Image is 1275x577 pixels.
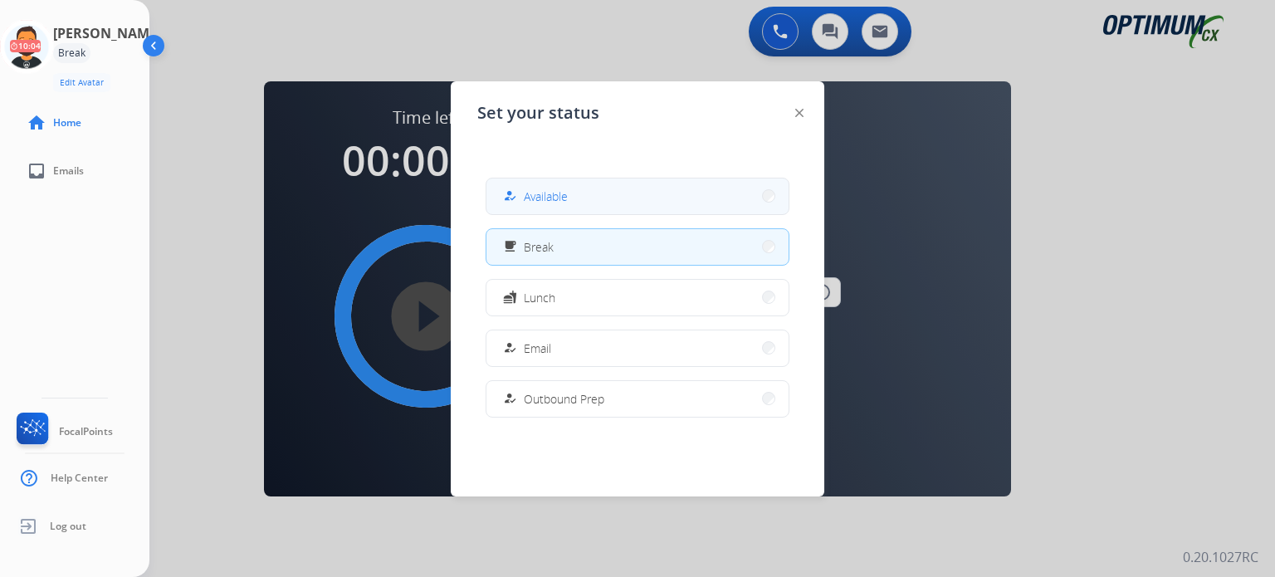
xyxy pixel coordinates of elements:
[486,330,789,366] button: Email
[27,113,46,133] mat-icon: home
[53,43,90,63] div: Break
[53,164,84,178] span: Emails
[50,520,86,533] span: Log out
[51,472,108,485] span: Help Center
[503,240,517,254] mat-icon: free_breakfast
[53,23,161,43] h3: [PERSON_NAME]
[486,178,789,214] button: Available
[486,381,789,417] button: Outbound Prep
[477,101,599,125] span: Set your status
[503,189,517,203] mat-icon: how_to_reg
[524,390,604,408] span: Outbound Prep
[524,340,551,357] span: Email
[13,413,113,451] a: FocalPoints
[503,341,517,355] mat-icon: how_to_reg
[486,229,789,265] button: Break
[53,73,110,92] button: Edit Avatar
[486,280,789,315] button: Lunch
[795,109,804,117] img: close-button
[1183,547,1258,567] p: 0.20.1027RC
[524,188,568,205] span: Available
[524,289,555,306] span: Lunch
[59,425,113,438] span: FocalPoints
[27,161,46,181] mat-icon: inbox
[524,238,554,256] span: Break
[53,116,81,130] span: Home
[503,291,517,305] mat-icon: fastfood
[503,392,517,406] mat-icon: how_to_reg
